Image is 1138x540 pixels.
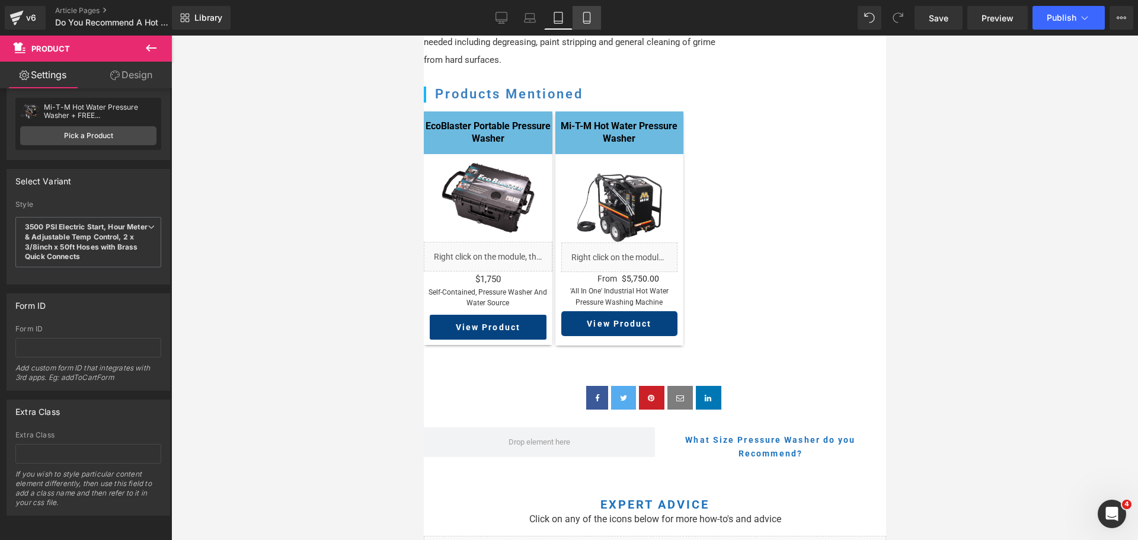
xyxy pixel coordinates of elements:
[1110,6,1133,30] button: More
[261,400,431,422] span: What Size Pressure Washer do you Recommend?
[11,51,308,66] h1: Products Mentioned
[88,62,174,88] a: Design
[929,12,948,24] span: Save
[1122,500,1131,509] span: 4
[1098,500,1126,528] iframe: Intercom live chat
[858,6,881,30] button: Undo
[24,10,39,25] div: v6
[5,6,46,30] a: v6
[138,275,254,300] a: View Product
[573,6,601,30] a: Mobile
[15,400,60,417] div: Extra Class
[55,6,191,15] a: Article Pages
[15,469,161,515] div: If you wish to style particular content element differently, then use this field to add a class n...
[15,325,161,333] div: Form ID
[20,126,156,145] a: Pick a Product
[198,237,235,250] span: $5,750.00
[15,363,161,390] div: Add custom form ID that integrates with 3rd apps. Eg: addToCartForm
[886,6,910,30] button: Redo
[967,6,1028,30] a: Preview
[140,237,193,250] p: From
[31,44,70,53] span: Product
[44,103,156,120] div: Mi-T-M Hot Water Pressure Washer + FREE [PERSON_NAME]-Attak-Pak
[544,6,573,30] a: Tablet
[15,431,161,439] div: Extra Class
[15,200,161,212] label: Style
[20,102,39,121] img: pImage
[194,12,222,23] span: Library
[138,250,254,272] p: 'all in one' industrial Hot Water Pressure Washing machine
[982,12,1014,24] span: Preview
[516,6,544,30] a: Laptop
[13,109,116,212] img: transgel paint remover
[55,18,169,27] span: Do You Recommend A Hot Water or Cold Water Pressure Washer For Graffiti Removal?
[32,285,97,298] span: View Product
[15,170,72,186] div: Select Variant
[177,462,286,476] font: Expert Advice
[1047,13,1076,23] span: Publish
[231,392,462,430] a: What Size Pressure Washer do you Recommend?
[172,6,231,30] a: New Library
[487,6,516,30] a: Desktop
[6,279,123,303] a: View Product
[25,222,148,261] b: 3500 PSI Electric Start, Hour Meter & Adjustable Temp Control, 2 x 3/8inch x 50ft Hoses with Bras...
[1032,6,1105,30] button: Publish
[132,85,260,110] h5: Mi-T-M Hot Water Pressure Washer
[151,126,240,215] img: Mi-T-M Hot Water Pressure Washer + FREE Graff-Attak-Pak
[15,294,46,311] div: Form ID
[163,283,228,292] span: View Product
